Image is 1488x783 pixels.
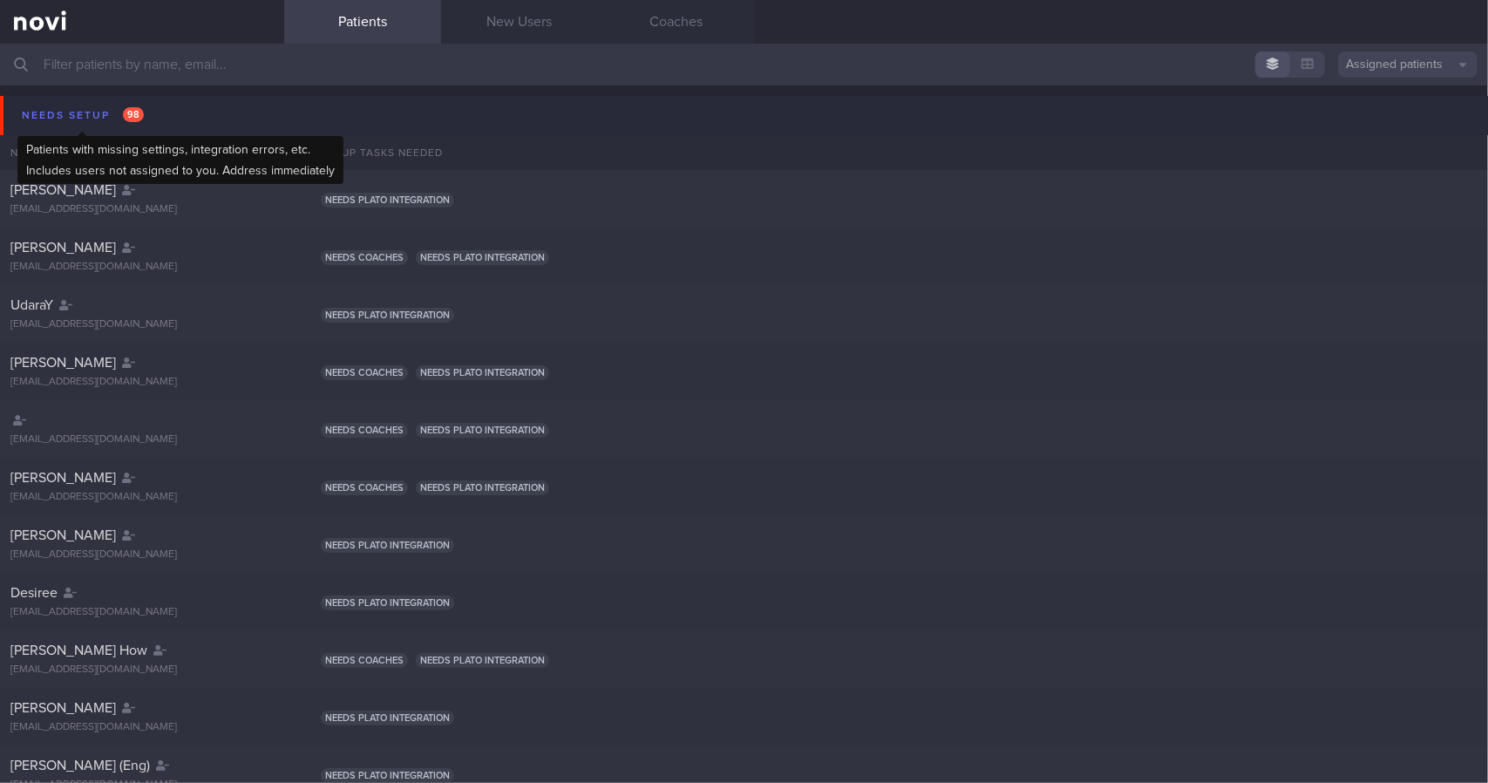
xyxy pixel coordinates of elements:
[1338,51,1478,78] button: Assigned patients
[321,653,408,668] span: Needs coaches
[10,471,116,485] span: [PERSON_NAME]
[10,721,274,734] div: [EMAIL_ADDRESS][DOMAIN_NAME]
[10,586,58,600] span: Desiree
[416,480,549,495] span: Needs plato integration
[10,241,116,255] span: [PERSON_NAME]
[10,318,274,331] div: [EMAIL_ADDRESS][DOMAIN_NAME]
[416,653,549,668] span: Needs plato integration
[321,596,454,610] span: Needs plato integration
[123,107,144,122] span: 98
[10,606,274,619] div: [EMAIL_ADDRESS][DOMAIN_NAME]
[10,491,274,504] div: [EMAIL_ADDRESS][DOMAIN_NAME]
[10,376,274,389] div: [EMAIL_ADDRESS][DOMAIN_NAME]
[10,664,274,677] div: [EMAIL_ADDRESS][DOMAIN_NAME]
[416,365,549,380] span: Needs plato integration
[321,423,408,438] span: Needs coaches
[416,250,549,265] span: Needs plato integration
[321,193,454,208] span: Needs plato integration
[416,423,549,438] span: Needs plato integration
[10,548,274,562] div: [EMAIL_ADDRESS][DOMAIN_NAME]
[321,538,454,553] span: Needs plato integration
[10,528,116,542] span: [PERSON_NAME]
[214,135,284,170] div: Chats
[321,768,454,783] span: Needs plato integration
[321,365,408,380] span: Needs coaches
[310,135,1488,170] div: Setup tasks needed
[10,643,147,657] span: [PERSON_NAME] How
[10,701,116,715] span: [PERSON_NAME]
[10,433,274,446] div: [EMAIL_ADDRESS][DOMAIN_NAME]
[10,183,116,197] span: [PERSON_NAME]
[17,104,148,127] div: Needs setup
[321,308,454,323] span: Needs plato integration
[321,711,454,725] span: Needs plato integration
[321,250,408,265] span: Needs coaches
[10,298,53,312] span: UdaraY
[321,480,408,495] span: Needs coaches
[10,759,150,773] span: [PERSON_NAME] (Eng)
[10,261,274,274] div: [EMAIL_ADDRESS][DOMAIN_NAME]
[10,356,116,370] span: [PERSON_NAME]
[10,203,274,216] div: [EMAIL_ADDRESS][DOMAIN_NAME]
